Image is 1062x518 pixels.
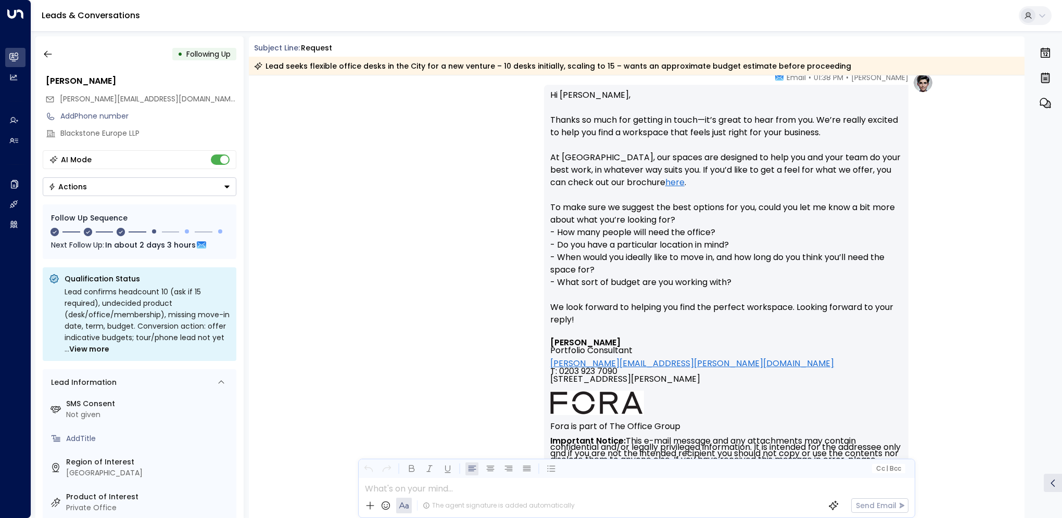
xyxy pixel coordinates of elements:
[871,464,905,474] button: Cc|Bcc
[178,45,183,63] div: •
[60,111,236,122] div: AddPhone number
[66,433,232,444] div: AddTitle
[550,420,680,432] font: Fora is part of The Office Group
[550,346,633,354] span: Portfolio Consultant
[423,501,575,510] div: The agent signature is added automatically
[69,343,109,355] span: View more
[60,94,236,105] span: laurent.machenaud@blackstone.com
[46,75,236,87] div: [PERSON_NAME]
[380,462,393,475] button: Redo
[105,239,196,251] span: In about 2 days 3 hours
[876,465,901,472] span: Cc Bcc
[61,154,92,165] div: AI Mode
[550,375,700,391] span: [STREET_ADDRESS][PERSON_NAME]
[550,391,644,415] img: AIorK4ysLkpAD1VLoJghiceWoVRmgk1XU2vrdoLkeDLGAFfv_vh6vnfJOA1ilUWLDOVq3gZTs86hLsHm3vG-
[808,72,811,83] span: •
[65,286,230,355] div: Lead confirms headcount 10 (ask if 15 required), undecided product (desk/office/membership), miss...
[66,409,232,420] div: Not given
[362,462,375,475] button: Undo
[60,128,236,139] div: Blackstone Europe LLP
[550,435,626,447] strong: Important Notice:
[48,182,87,191] div: Actions
[47,377,117,388] div: Lead Information
[43,177,236,196] div: Button group with a nested menu
[51,213,228,224] div: Follow Up Sequence
[550,89,902,339] p: Hi [PERSON_NAME], Thanks so much for getting in touch—it’s great to hear from you. We’re really e...
[65,274,230,284] p: Qualification Status
[846,72,849,83] span: •
[66,457,232,468] label: Region of Interest
[43,177,236,196] button: Actions
[254,61,851,71] div: Lead seeks flexible office desks in the City for a new venture – 10 desks initially, scaling to 1...
[66,491,232,502] label: Product of Interest
[851,72,908,83] span: [PERSON_NAME]
[254,43,300,53] span: Subject Line:
[60,94,237,104] span: [PERSON_NAME][EMAIL_ADDRESS][DOMAIN_NAME]
[913,72,933,93] img: profile-logo.png
[886,465,888,472] span: |
[66,502,232,513] div: Private Office
[550,359,834,367] a: [PERSON_NAME][EMAIL_ADDRESS][PERSON_NAME][DOMAIN_NAME]
[550,367,617,375] span: T: 0203 923 7090
[66,398,232,409] label: SMS Consent
[814,72,843,83] span: 01:38 PM
[665,176,685,189] a: here
[66,468,232,478] div: [GEOGRAPHIC_DATA]
[186,49,231,59] span: Following Up
[51,239,228,251] div: Next Follow Up:
[550,336,621,348] font: [PERSON_NAME]
[42,9,140,21] a: Leads & Conversations
[787,72,806,83] span: Email
[301,43,332,54] div: request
